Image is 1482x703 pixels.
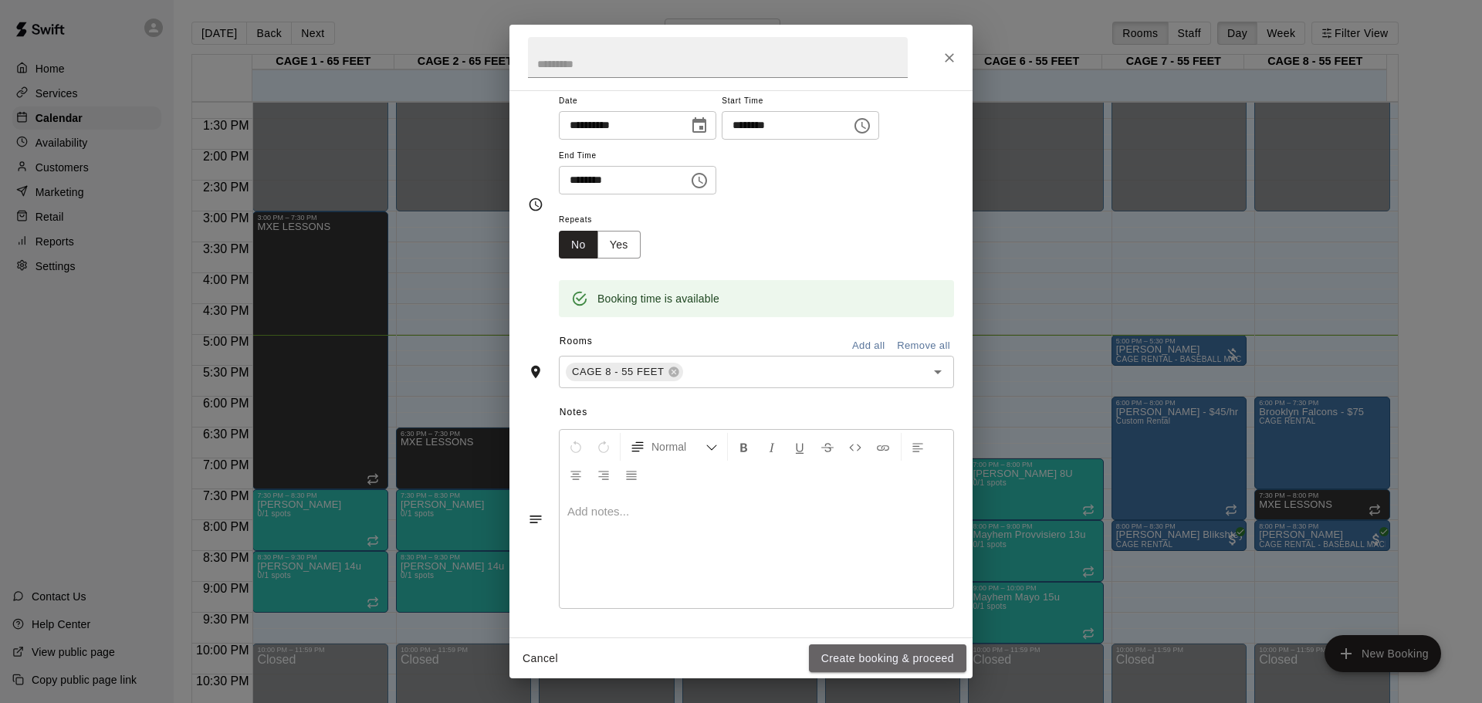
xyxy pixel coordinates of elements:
[559,231,598,259] button: No
[597,231,641,259] button: Yes
[927,361,949,383] button: Open
[528,197,543,212] svg: Timing
[559,231,641,259] div: outlined button group
[563,461,589,488] button: Center Align
[787,433,813,461] button: Format Underline
[528,364,543,380] svg: Rooms
[759,433,785,461] button: Format Italics
[847,110,878,141] button: Choose time, selected time is 5:00 PM
[590,433,617,461] button: Redo
[559,91,716,112] span: Date
[560,401,954,425] span: Notes
[618,461,645,488] button: Justify Align
[624,433,724,461] button: Formatting Options
[684,165,715,196] button: Choose time, selected time is 5:30 PM
[844,334,893,358] button: Add all
[651,439,705,455] span: Normal
[905,433,931,461] button: Left Align
[516,644,565,673] button: Cancel
[870,433,896,461] button: Insert Link
[566,364,671,380] span: CAGE 8 - 55 FEET
[722,91,879,112] span: Start Time
[893,334,954,358] button: Remove all
[809,644,966,673] button: Create booking & proceed
[597,285,719,313] div: Booking time is available
[814,433,841,461] button: Format Strikethrough
[559,210,653,231] span: Repeats
[731,433,757,461] button: Format Bold
[560,336,593,346] span: Rooms
[684,110,715,141] button: Choose date, selected date is Oct 15, 2025
[563,433,589,461] button: Undo
[936,44,963,72] button: Close
[590,461,617,488] button: Right Align
[842,433,868,461] button: Insert Code
[559,146,716,167] span: End Time
[566,363,683,381] div: CAGE 8 - 55 FEET
[528,512,543,527] svg: Notes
